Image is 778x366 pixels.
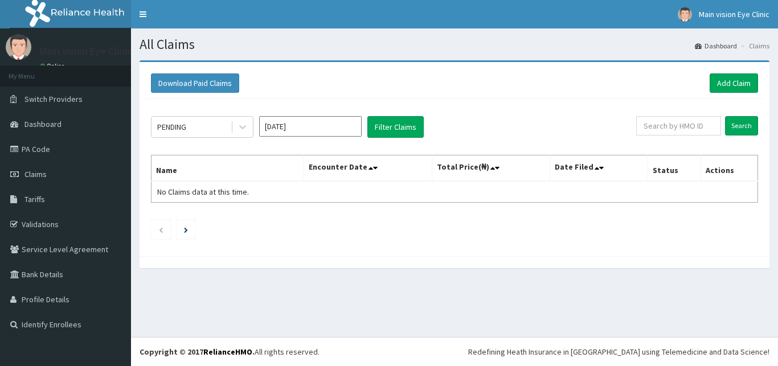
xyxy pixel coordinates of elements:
[468,346,769,357] div: Redefining Heath Insurance in [GEOGRAPHIC_DATA] using Telemedicine and Data Science!
[151,155,304,182] th: Name
[648,155,701,182] th: Status
[131,337,778,366] footer: All rights reserved.
[140,347,255,357] strong: Copyright © 2017 .
[678,7,692,22] img: User Image
[699,9,769,19] span: Main vision Eye Clinic
[6,34,31,60] img: User Image
[695,41,737,51] a: Dashboard
[158,224,163,235] a: Previous page
[140,37,769,52] h1: All Claims
[40,46,132,56] p: Main vision Eye Clinic
[24,119,62,129] span: Dashboard
[24,169,47,179] span: Claims
[304,155,432,182] th: Encounter Date
[738,41,769,51] li: Claims
[725,116,758,135] input: Search
[24,94,83,104] span: Switch Providers
[367,116,424,138] button: Filter Claims
[157,187,249,197] span: No Claims data at this time.
[151,73,239,93] button: Download Paid Claims
[259,116,362,137] input: Select Month and Year
[184,224,188,235] a: Next page
[550,155,648,182] th: Date Filed
[203,347,252,357] a: RelianceHMO
[157,121,186,133] div: PENDING
[636,116,721,135] input: Search by HMO ID
[432,155,550,182] th: Total Price(₦)
[701,155,757,182] th: Actions
[710,73,758,93] a: Add Claim
[40,62,67,70] a: Online
[24,194,45,204] span: Tariffs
